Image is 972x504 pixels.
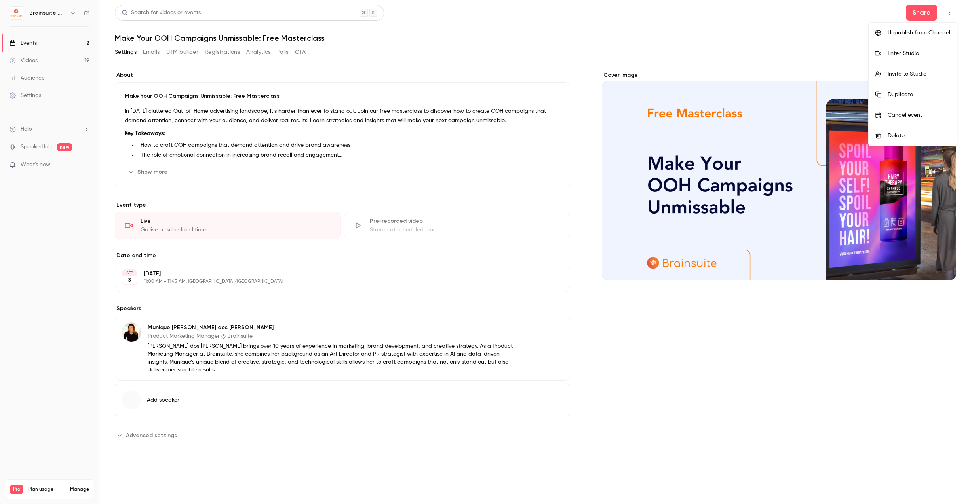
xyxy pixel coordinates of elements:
[888,70,950,78] div: Invite to Studio
[888,132,950,140] div: Delete
[888,111,950,119] div: Cancel event
[888,29,950,37] div: Unpublish from Channel
[888,49,950,57] div: Enter Studio
[888,91,950,99] div: Duplicate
